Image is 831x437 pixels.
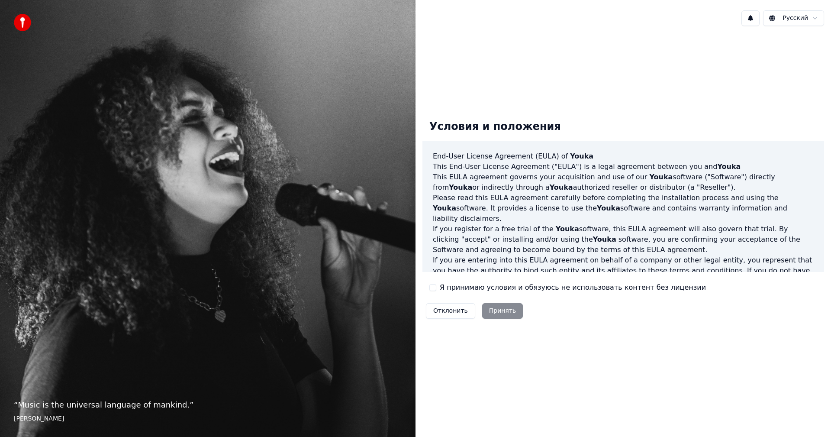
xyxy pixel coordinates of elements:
[14,414,402,423] footer: [PERSON_NAME]
[597,204,620,212] span: Youka
[717,162,741,171] span: Youka
[433,162,814,172] p: This End-User License Agreement ("EULA") is a legal agreement between you and
[433,204,456,212] span: Youka
[570,152,593,160] span: Youka
[440,282,706,293] label: Я принимаю условия и обязуюсь не использовать контент без лицензии
[593,235,616,243] span: Youka
[422,113,568,141] div: Условия и положения
[433,255,814,297] p: If you are entering into this EULA agreement on behalf of a company or other legal entity, you re...
[14,399,402,411] p: “ Music is the universal language of mankind. ”
[433,151,814,162] h3: End-User License Agreement (EULA) of
[649,173,673,181] span: Youka
[14,14,31,31] img: youka
[556,225,579,233] span: Youka
[433,193,814,224] p: Please read this EULA agreement carefully before completing the installation process and using th...
[426,303,475,319] button: Отклонить
[433,224,814,255] p: If you register for a free trial of the software, this EULA agreement will also govern that trial...
[433,172,814,193] p: This EULA agreement governs your acquisition and use of our software ("Software") directly from o...
[449,183,472,191] span: Youka
[550,183,573,191] span: Youka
